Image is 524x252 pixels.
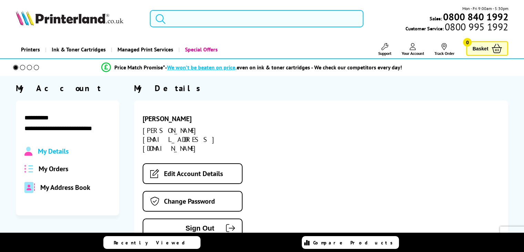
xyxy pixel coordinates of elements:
span: Price Match Promise* [114,64,165,71]
img: all-order.svg [24,165,33,173]
span: Sales: [429,15,442,22]
a: 0800 840 1992 [442,13,508,20]
span: My Orders [39,164,68,173]
a: Your Account [401,43,424,56]
a: Change Password [143,191,243,212]
span: 0800 995 1992 [444,23,508,30]
div: [PERSON_NAME] [143,114,260,123]
span: 0 [463,38,472,47]
span: Your Account [401,51,424,56]
a: Track Order [434,43,454,56]
a: Support [378,43,391,56]
span: We won’t be beaten on price, [167,64,237,71]
span: Support [378,51,391,56]
span: Basket [472,44,488,53]
span: Recently Viewed [114,240,192,246]
span: Customer Service: [405,23,508,32]
a: Basket 0 [466,41,508,56]
div: My Details [134,83,508,94]
img: Printerland Logo [16,10,123,26]
b: 0800 840 1992 [443,10,508,23]
a: Printers [16,41,45,58]
div: - even on ink & toner cartridges - We check our competitors every day! [165,64,402,71]
span: Compare Products [313,240,397,246]
div: My Account [16,83,119,94]
li: modal_Promise [3,61,500,74]
span: Sign Out [154,224,214,232]
a: Managed Print Services [111,41,178,58]
span: Mon - Fri 9:00am - 5:30pm [462,5,508,12]
a: Special Offers [178,41,223,58]
span: Ink & Toner Cartridges [52,41,106,58]
a: Compare Products [302,236,399,249]
a: Edit Account Details [143,163,243,184]
a: Printerland Logo [16,10,141,27]
span: My Details [38,147,69,156]
a: Ink & Toner Cartridges [45,41,111,58]
span: My Address Book [40,183,90,192]
div: [PERSON_NAME][EMAIL_ADDRESS][DOMAIN_NAME] [143,126,260,153]
button: Sign Out [143,219,243,238]
img: Profile.svg [24,147,32,156]
img: address-book-duotone-solid.svg [24,182,35,193]
a: Recently Viewed [103,236,201,249]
